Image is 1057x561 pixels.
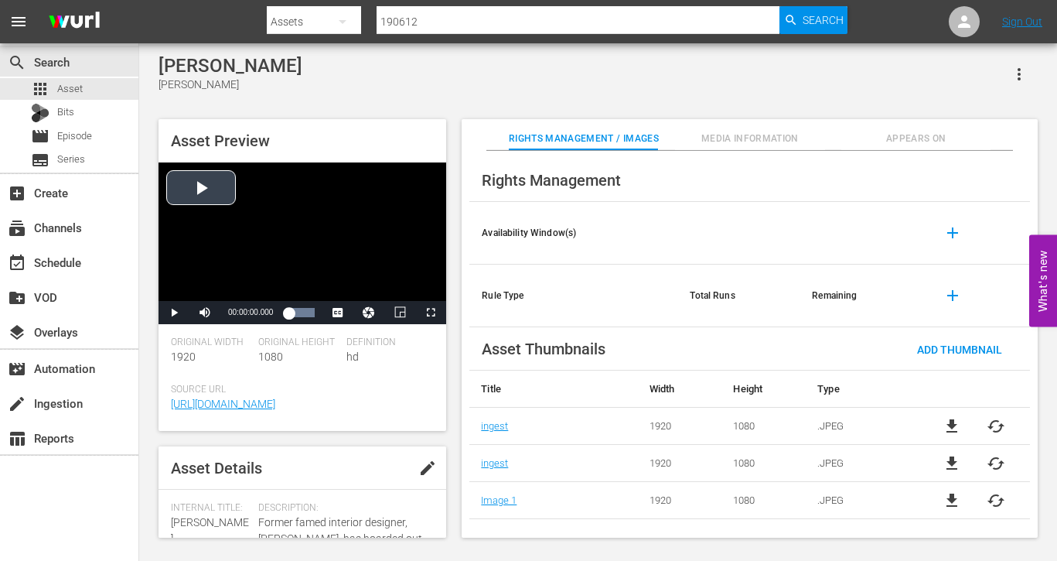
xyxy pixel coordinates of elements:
[469,371,637,408] th: Title
[1002,15,1042,28] a: Sign Out
[800,265,922,327] th: Remaining
[509,131,659,147] span: Rights Management / Images
[482,171,621,190] span: Rights Management
[905,344,1014,356] span: Add Thumbnail
[803,6,844,34] span: Search
[322,301,353,324] button: Captions
[57,128,92,144] span: Episode
[418,459,437,477] span: edit
[987,417,1005,436] button: cached
[384,301,415,324] button: Picture-in-Picture
[31,80,49,98] span: Asset
[57,104,74,120] span: Bits
[987,454,1005,473] button: cached
[346,351,359,363] span: hd
[8,289,26,307] span: VOD
[934,214,971,251] button: add
[943,224,962,242] span: add
[9,12,28,31] span: menu
[806,482,918,519] td: .JPEG
[943,491,961,510] a: file_download
[8,429,26,448] span: Reports
[409,450,446,487] button: edit
[934,277,971,314] button: add
[57,152,85,167] span: Series
[638,445,722,482] td: 1920
[8,184,26,203] span: Create
[721,445,806,482] td: 1080
[159,301,189,324] button: Play
[987,491,1005,510] button: cached
[258,351,283,363] span: 1080
[806,445,918,482] td: .JPEG
[159,55,302,77] div: [PERSON_NAME]
[721,371,806,408] th: Height
[159,77,302,93] div: [PERSON_NAME]
[638,482,722,519] td: 1920
[159,162,446,324] div: Video Player
[8,53,26,72] span: Search
[675,131,824,147] span: Media Information
[258,337,338,349] span: Original Height
[481,494,517,506] a: Image 1
[905,335,1014,363] button: Add Thumbnail
[638,371,722,408] th: Width
[481,457,508,469] a: ingest
[171,398,275,410] a: [URL][DOMAIN_NAME]
[258,502,426,515] span: Description:
[171,384,426,396] span: Source Url
[469,265,677,327] th: Rule Type
[346,337,426,349] span: Definition
[8,360,26,378] span: Automation
[31,127,49,145] span: Episode
[841,131,991,147] span: Appears On
[171,516,249,545] span: [PERSON_NAME]
[258,515,426,547] span: Former famed interior designer, [PERSON_NAME], has hoarded out.
[8,254,26,272] span: Schedule
[189,301,220,324] button: Mute
[1029,234,1057,327] button: Open Feedback Widget
[806,371,918,408] th: Type
[415,301,446,324] button: Fullscreen
[806,408,918,445] td: .JPEG
[677,265,800,327] th: Total Runs
[8,395,26,413] span: Ingestion
[943,454,961,473] a: file_download
[721,408,806,445] td: 1080
[8,219,26,238] span: Channels
[469,202,677,265] th: Availability Window(s)
[171,351,196,363] span: 1920
[31,104,49,122] div: Bits
[228,308,273,316] span: 00:00:00.000
[779,6,847,34] button: Search
[481,420,508,432] a: ingest
[943,417,961,436] a: file_download
[8,323,26,342] span: Overlays
[57,81,83,97] span: Asset
[31,151,49,169] span: Series
[171,132,270,150] span: Asset Preview
[288,308,315,317] div: Progress Bar
[37,4,111,40] img: ans4CAIJ8jUAAAAAAAAAAAAAAAAAAAAAAAAgQb4GAAAAAAAAAAAAAAAAAAAAAAAAJMjXAAAAAAAAAAAAAAAAAAAAAAAAgAT5G...
[482,340,605,358] span: Asset Thumbnails
[943,286,962,305] span: add
[171,502,251,515] span: Internal Title:
[721,482,806,519] td: 1080
[171,337,251,349] span: Original Width
[353,301,384,324] button: Jump To Time
[638,408,722,445] td: 1920
[171,459,262,477] span: Asset Details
